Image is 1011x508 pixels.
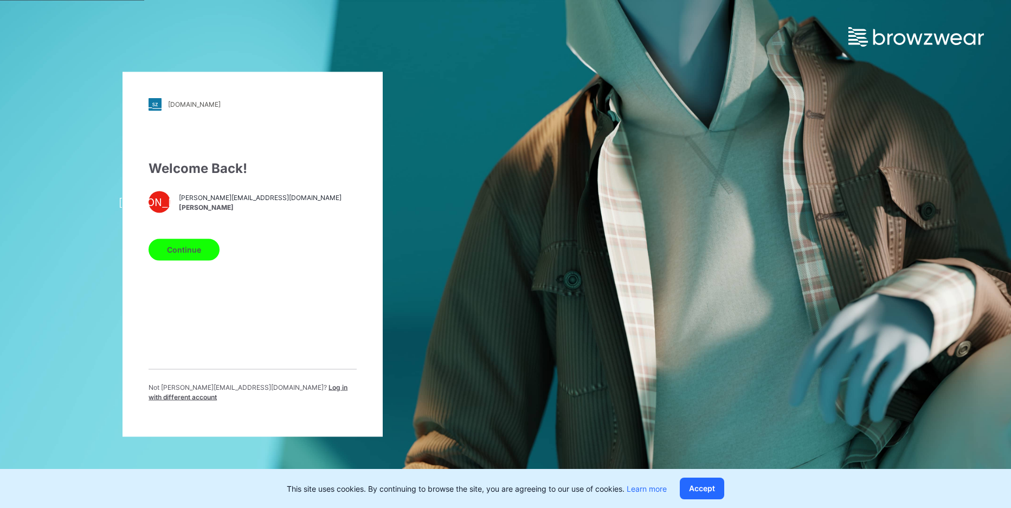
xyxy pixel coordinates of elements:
[680,478,724,499] button: Accept
[287,483,667,494] p: This site uses cookies. By continuing to browse the site, you are agreeing to our use of cookies.
[179,193,342,203] span: [PERSON_NAME][EMAIL_ADDRESS][DOMAIN_NAME]
[848,27,984,47] img: browzwear-logo.e42bd6dac1945053ebaf764b6aa21510.svg
[168,100,221,108] div: [DOMAIN_NAME]
[149,191,170,213] div: [PERSON_NAME]
[149,98,162,111] img: stylezone-logo.562084cfcfab977791bfbf7441f1a819.svg
[179,203,342,213] span: [PERSON_NAME]
[627,484,667,493] a: Learn more
[149,158,357,178] div: Welcome Back!
[149,382,357,402] p: Not [PERSON_NAME][EMAIL_ADDRESS][DOMAIN_NAME] ?
[149,239,220,260] button: Continue
[149,98,357,111] a: [DOMAIN_NAME]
